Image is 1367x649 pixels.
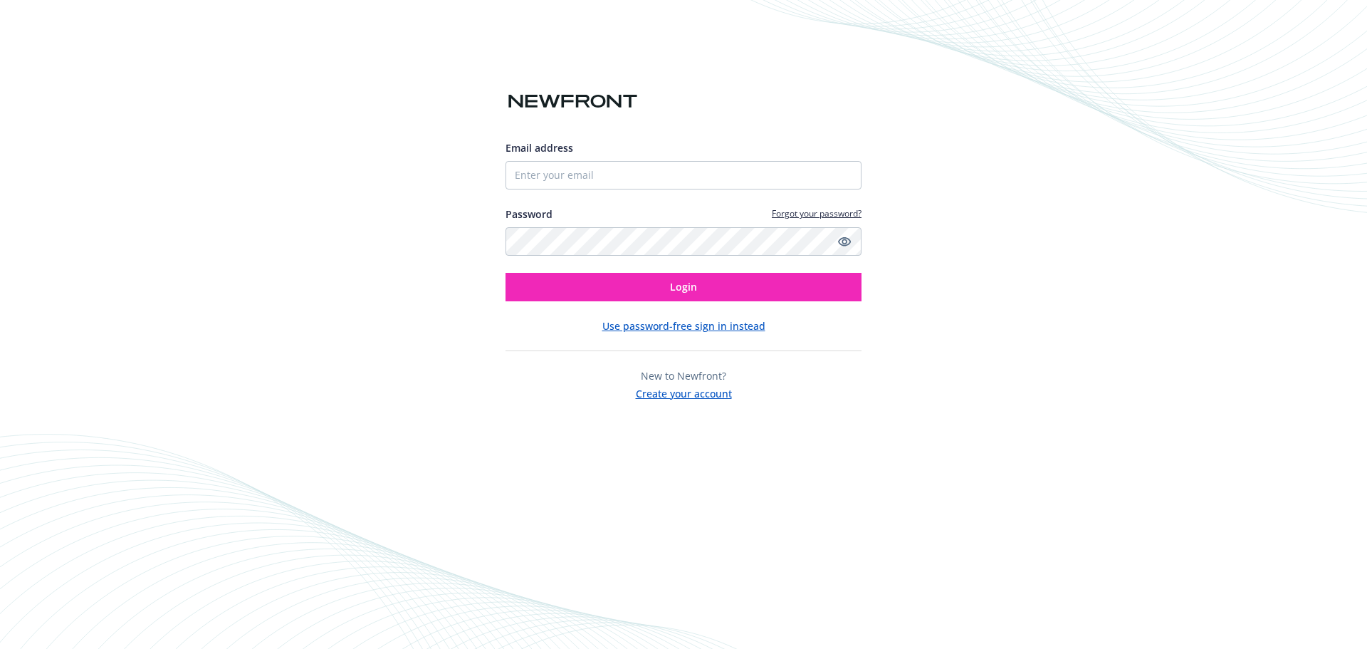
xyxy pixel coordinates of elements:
[506,89,640,114] img: Newfront logo
[506,141,573,155] span: Email address
[670,280,697,294] span: Login
[506,227,861,256] input: Enter your password
[772,207,861,219] a: Forgot your password?
[836,233,853,250] a: Show password
[641,369,726,383] span: New to Newfront?
[602,318,765,333] button: Use password-free sign in instead
[506,161,861,189] input: Enter your email
[506,207,552,222] label: Password
[636,383,732,401] button: Create your account
[506,273,861,301] button: Login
